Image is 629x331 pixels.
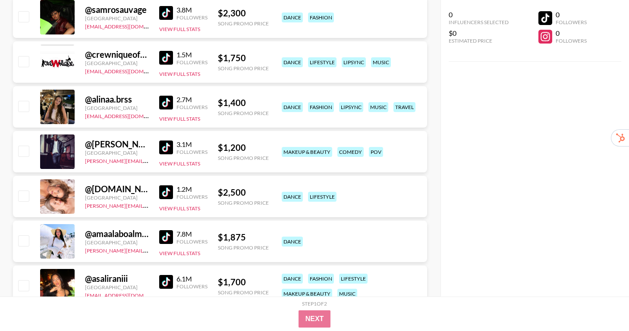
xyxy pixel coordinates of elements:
div: 6.1M [176,275,208,283]
div: Song Promo Price [218,20,269,27]
div: Followers [176,104,208,110]
div: $ 1,750 [218,53,269,63]
iframe: Drift Widget Chat Controller [586,288,619,321]
div: travel [393,102,415,112]
div: dance [282,102,303,112]
div: @ [PERSON_NAME].[PERSON_NAME] [85,139,149,150]
div: $ 1,700 [218,277,269,287]
div: $ 2,500 [218,187,269,198]
div: Followers [176,59,208,66]
div: dance [282,57,303,67]
img: TikTok [159,185,173,199]
div: [GEOGRAPHIC_DATA] [85,105,149,111]
div: @ crewniqueofficial [85,49,149,60]
div: Song Promo Price [218,155,269,161]
div: Followers [176,149,208,155]
div: $ 1,875 [218,232,269,243]
div: 1.2M [176,185,208,194]
div: Followers [176,194,208,200]
div: [GEOGRAPHIC_DATA] [85,60,149,66]
div: Step 1 of 2 [302,300,327,307]
img: TikTok [159,6,173,20]
div: [GEOGRAPHIC_DATA] [85,284,149,290]
div: Followers [176,283,208,290]
div: 0 [556,29,587,37]
div: 7.8M [176,230,208,238]
a: [EMAIL_ADDRESS][DOMAIN_NAME] [85,22,172,30]
div: lipsync [339,102,363,112]
button: View Full Stats [159,71,200,77]
div: Followers [176,238,208,245]
button: View Full Stats [159,295,200,301]
div: makeup & beauty [282,289,332,299]
button: View Full Stats [159,116,200,122]
div: Followers [556,19,587,25]
div: Song Promo Price [218,110,269,116]
img: TikTok [159,275,173,289]
div: $ 2,300 [218,8,269,19]
div: fashion [308,274,334,284]
div: @ amaalaboalmgd [85,228,149,239]
div: [GEOGRAPHIC_DATA] [85,15,149,22]
div: @ asaliraniii [85,273,149,284]
div: comedy [337,147,364,157]
div: $ 1,200 [218,142,269,153]
button: Next [299,310,331,328]
a: [PERSON_NAME][EMAIL_ADDRESS][PERSON_NAME][DOMAIN_NAME] [85,246,254,254]
a: [PERSON_NAME][EMAIL_ADDRESS][PERSON_NAME][DOMAIN_NAME] [85,201,254,209]
div: makeup & beauty [282,147,332,157]
div: pov [369,147,383,157]
div: 2.7M [176,95,208,104]
div: Song Promo Price [218,244,269,251]
div: @ samrosauvage [85,4,149,15]
div: $ 1,400 [218,97,269,108]
div: Song Promo Price [218,200,269,206]
img: TikTok [159,141,173,154]
div: @ [DOMAIN_NAME] [85,184,149,194]
div: fashion [308,102,334,112]
img: TikTok [159,230,173,244]
div: music [371,57,391,67]
div: [GEOGRAPHIC_DATA] [85,150,149,156]
div: Song Promo Price [218,65,269,72]
div: lipsync [342,57,366,67]
div: Song Promo Price [218,289,269,296]
div: [GEOGRAPHIC_DATA] [85,239,149,246]
div: 0 [556,10,587,19]
div: Followers [176,14,208,21]
div: lifestyle [308,57,337,67]
a: [EMAIL_ADDRESS][DOMAIN_NAME] [85,111,172,119]
div: Estimated Price [449,37,509,44]
div: Influencers Selected [449,19,509,25]
a: [EMAIL_ADDRESS][DOMAIN_NAME] [85,66,172,75]
div: fashion [308,12,334,22]
img: TikTok [159,96,173,109]
img: TikTok [159,51,173,65]
div: dance [282,192,303,202]
div: 1.5M [176,50,208,59]
div: 0 [449,10,509,19]
div: @ alinaa.brss [85,94,149,105]
div: Followers [556,37,587,44]
div: music [368,102,388,112]
div: [GEOGRAPHIC_DATA] [85,194,149,201]
div: lifestyle [308,192,337,202]
div: dance [282,274,303,284]
div: $0 [449,29,509,37]
button: View Full Stats [159,160,200,167]
button: View Full Stats [159,250,200,256]
div: dance [282,12,303,22]
a: [EMAIL_ADDRESS][DOMAIN_NAME] [85,290,172,299]
div: 3.1M [176,140,208,149]
div: 3.8M [176,6,208,14]
button: View Full Stats [159,205,200,212]
a: [PERSON_NAME][EMAIL_ADDRESS][DOMAIN_NAME] [85,156,213,164]
div: dance [282,237,303,247]
button: View Full Stats [159,26,200,32]
div: lifestyle [339,274,368,284]
div: music [337,289,357,299]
